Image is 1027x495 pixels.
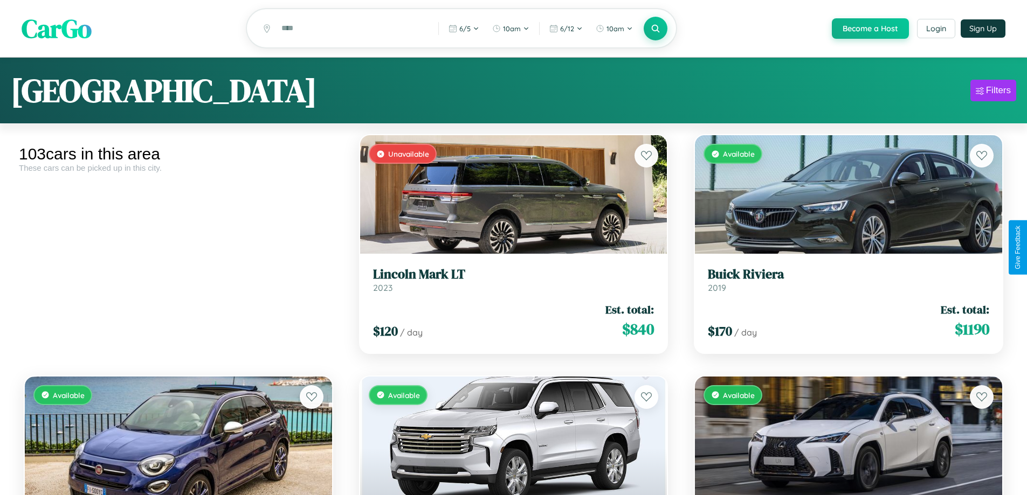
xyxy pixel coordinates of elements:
[53,391,85,400] span: Available
[503,24,521,33] span: 10am
[443,20,485,37] button: 6/5
[961,19,1005,38] button: Sign Up
[388,391,420,400] span: Available
[622,318,654,340] span: $ 840
[22,11,92,46] span: CarGo
[917,19,955,38] button: Login
[544,20,588,37] button: 6/12
[373,267,654,293] a: Lincoln Mark LT2023
[723,391,755,400] span: Available
[708,267,989,282] h3: Buick Riviera
[1014,226,1022,269] div: Give Feedback
[487,20,535,37] button: 10am
[723,149,755,158] span: Available
[388,149,429,158] span: Unavailable
[11,68,317,113] h1: [GEOGRAPHIC_DATA]
[560,24,574,33] span: 6 / 12
[832,18,909,39] button: Become a Host
[986,85,1011,96] div: Filters
[373,282,392,293] span: 2023
[708,282,726,293] span: 2019
[605,302,654,317] span: Est. total:
[400,327,423,338] span: / day
[734,327,757,338] span: / day
[373,267,654,282] h3: Lincoln Mark LT
[955,318,989,340] span: $ 1190
[590,20,638,37] button: 10am
[19,145,338,163] div: 103 cars in this area
[373,322,398,340] span: $ 120
[708,267,989,293] a: Buick Riviera2019
[708,322,732,340] span: $ 170
[970,80,1016,101] button: Filters
[606,24,624,33] span: 10am
[19,163,338,172] div: These cars can be picked up in this city.
[941,302,989,317] span: Est. total:
[459,24,471,33] span: 6 / 5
